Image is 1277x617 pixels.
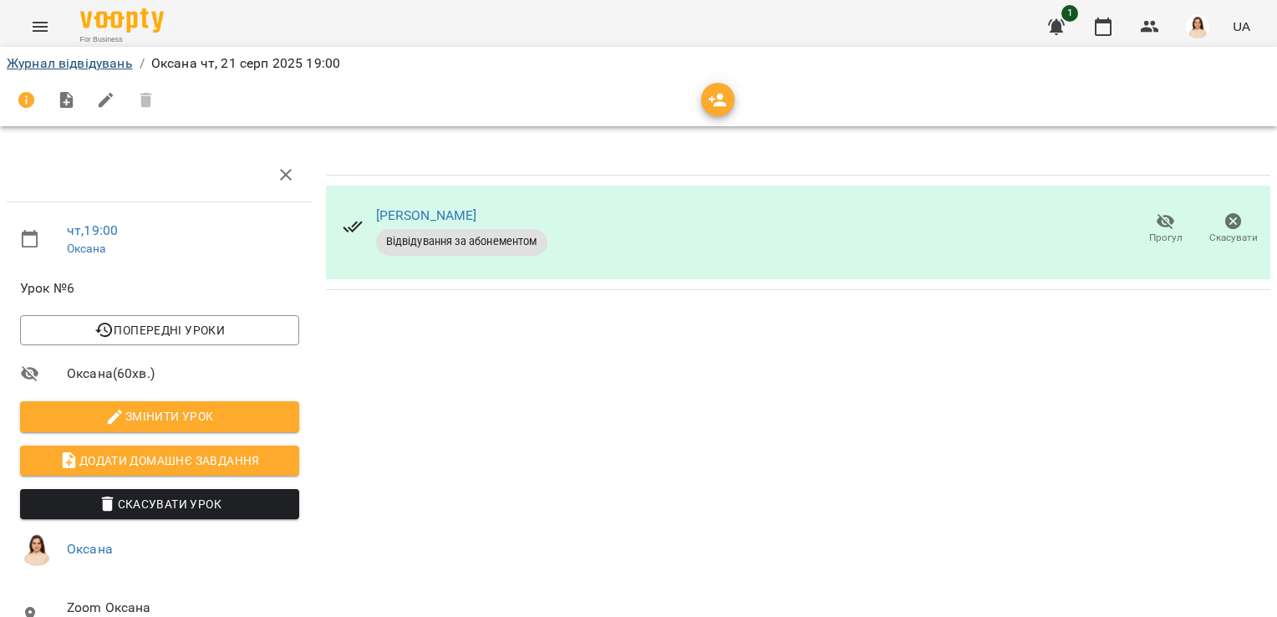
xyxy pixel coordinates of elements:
button: Menu [20,7,60,47]
span: Оксана ( 60 хв. ) [67,364,299,384]
span: UA [1233,18,1250,35]
span: Додати домашнє завдання [33,451,286,471]
nav: breadcrumb [7,54,1270,74]
button: Скасувати [1199,206,1267,252]
span: Змінити урок [33,406,286,426]
button: Скасувати Урок [20,489,299,519]
span: Попередні уроки [33,320,286,340]
button: Змінити урок [20,401,299,431]
a: [PERSON_NAME] [376,207,477,223]
p: Оксана чт, 21 серп 2025 19:00 [151,54,340,74]
a: Оксана [67,242,105,255]
img: 76124efe13172d74632d2d2d3678e7ed.png [20,533,53,566]
button: UA [1226,11,1257,42]
button: Прогул [1132,206,1199,252]
span: 1 [1061,5,1078,22]
button: Попередні уроки [20,315,299,345]
span: For Business [80,34,164,45]
span: Відвідування за абонементом [376,234,547,249]
span: Прогул [1149,231,1183,245]
li: / [140,54,145,74]
span: Скасувати [1209,231,1258,245]
button: Додати домашнє завдання [20,446,299,476]
span: Урок №6 [20,278,299,298]
span: Скасувати Урок [33,494,286,514]
a: Оксана [67,541,113,557]
a: Журнал відвідувань [7,55,133,71]
img: 76124efe13172d74632d2d2d3678e7ed.png [1186,15,1209,38]
a: чт , 19:00 [67,222,118,238]
img: Voopty Logo [80,8,164,33]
